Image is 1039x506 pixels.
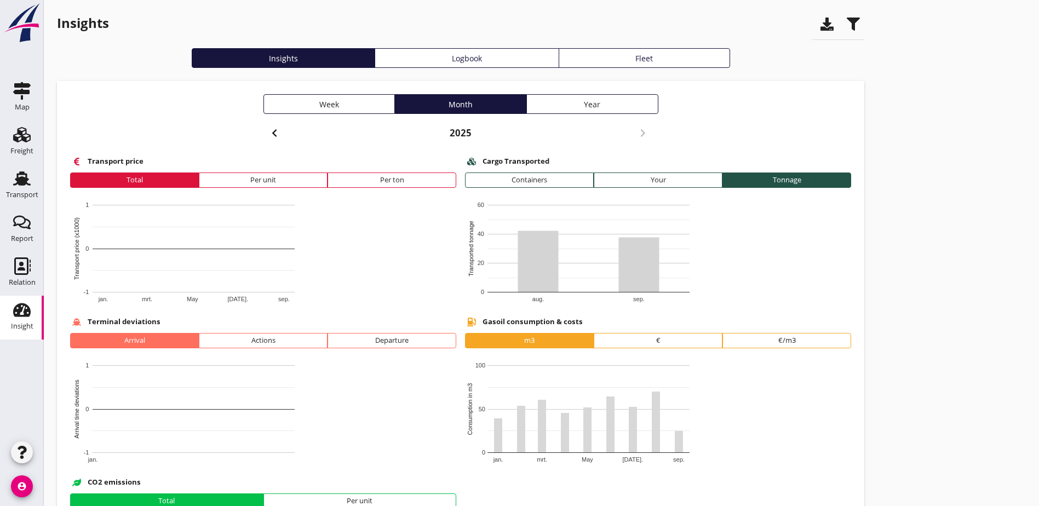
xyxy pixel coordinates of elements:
div: Insights [197,53,370,64]
div: Arrival [75,335,194,346]
div: €/m3 [727,335,846,346]
div: Week [268,99,390,110]
button: Tonnage [722,173,851,188]
button: m3 [465,333,594,348]
text: aug. [532,296,544,302]
div: Transport [6,191,38,198]
div: Actions [204,335,323,346]
text: sep. [278,296,290,302]
text: jan. [493,456,503,463]
div: Insight [11,323,33,330]
div: Freight [10,147,33,154]
div: Per ton [332,175,451,186]
svg: A diagram. [70,199,295,309]
text: -1 [84,449,89,456]
text: Arrival time deviations [73,380,80,439]
text: 0 [482,449,485,456]
button: € [594,333,722,348]
div: Containers [470,175,589,186]
text: 40 [478,231,484,237]
svg: A diagram. [465,199,690,309]
text: May [582,456,593,463]
b: Cargo Transported [483,156,549,167]
div: Total [75,175,194,186]
a: Logbook [375,48,559,68]
text: 0 [481,289,484,295]
div: Relation [9,279,36,286]
text: 1 [85,202,89,208]
button: Year [526,94,658,114]
button: Month [395,94,526,114]
svg: A diagram. [465,360,690,469]
text: jan. [98,296,108,302]
text: [DATE]. [623,456,644,463]
div: m3 [470,335,589,346]
text: sep. [673,456,685,463]
div: Een diagram. [465,199,690,309]
text: May [187,296,198,302]
b: Transport price [88,156,143,167]
button: Week [263,94,395,114]
button: Your [594,173,722,188]
b: CO2 emissions [88,477,141,488]
text: 20 [478,260,484,266]
svg: A diagram. [70,360,295,469]
h1: Insights [57,13,109,40]
div: Your [599,175,717,186]
text: 60 [478,202,484,208]
b: Gasoil consumption & costs [483,317,583,327]
button: Arrival [70,333,199,348]
button: €/m3 [722,333,851,348]
button: Actions [199,333,328,348]
div: Tonnage [727,175,846,186]
div: Een diagram. [465,360,690,469]
text: [DATE]. [227,296,248,302]
text: 1 [85,362,89,369]
text: Transport price (x1000) [73,217,80,280]
div: Departure [332,335,451,346]
div: Logbook [380,53,554,64]
div: Een diagram. [70,199,295,309]
div: Een diagram. [70,360,295,469]
div: € [599,335,717,346]
i: account_circle [11,475,33,497]
div: Per unit [204,175,323,186]
button: Departure [328,333,456,348]
div: Fleet [564,53,726,64]
text: mrt. [142,296,152,302]
div: Map [15,104,30,111]
text: Consumption in m3 [467,383,473,435]
button: Per unit [199,173,328,188]
div: Year [531,99,653,110]
button: Total [70,173,199,188]
button: Per ton [328,173,456,188]
text: mrt. [537,456,547,463]
div: Month [400,99,521,110]
div: Report [11,235,33,242]
text: 0 [85,406,89,412]
text: 100 [475,362,485,369]
b: 2025 [450,127,472,139]
text: Transported tonnage [468,221,474,277]
text: jan. [88,456,98,463]
a: Insights [192,48,375,68]
text: 50 [479,406,485,412]
text: -1 [84,289,89,295]
a: Fleet [559,48,731,68]
text: 0 [85,245,89,252]
b: Terminal deviations [88,317,160,327]
text: sep. [633,296,645,302]
img: logo-small.a267ee39.svg [2,3,42,43]
button: Containers [465,173,594,188]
